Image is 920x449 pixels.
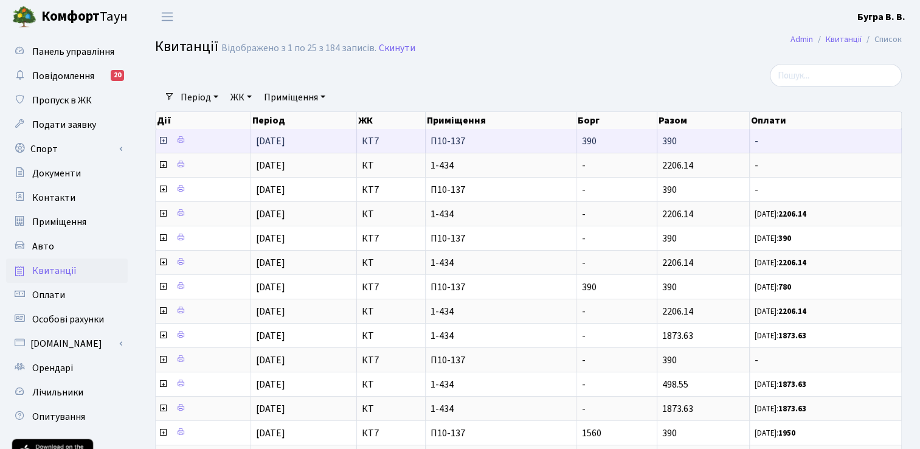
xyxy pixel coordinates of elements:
span: - [581,378,585,391]
span: 390 [662,280,677,294]
span: Приміщення [32,215,86,229]
span: 1-434 [431,258,571,268]
span: П10-137 [431,355,571,365]
small: [DATE]: [755,282,791,293]
nav: breadcrumb [772,27,920,52]
span: - [755,185,896,195]
b: 390 [778,233,791,244]
a: Лічильники [6,380,128,405]
span: [DATE] [256,402,285,416]
span: Документи [32,167,81,180]
span: 1-434 [431,161,571,170]
span: Лічильники [32,386,83,399]
b: 2206.14 [778,257,806,268]
span: 1-434 [431,380,571,389]
th: Оплати [750,112,902,129]
span: [DATE] [256,134,285,148]
small: [DATE]: [755,330,806,341]
button: Переключити навігацію [152,7,182,27]
span: 390 [581,134,596,148]
th: Приміщення [426,112,576,129]
span: - [755,136,896,146]
span: КТ [362,161,421,170]
b: 1950 [778,428,795,439]
a: Опитування [6,405,128,429]
a: Період [176,87,223,108]
small: [DATE]: [755,403,806,414]
span: 390 [581,280,596,294]
span: Особові рахунки [32,313,104,326]
span: 390 [662,183,677,197]
span: П10-137 [431,234,571,243]
span: КТ7 [362,428,421,438]
span: Подати заявку [32,118,96,131]
span: П10-137 [431,185,571,195]
span: 1-434 [431,331,571,341]
span: КТ [362,209,421,219]
b: 2206.14 [778,306,806,317]
span: [DATE] [256,426,285,440]
span: Таун [41,7,128,27]
span: КТ [362,380,421,389]
span: Оплати [32,288,65,302]
a: Приміщення [6,210,128,234]
span: 390 [662,426,677,440]
small: [DATE]: [755,209,806,220]
span: Опитування [32,410,85,423]
span: - [581,329,585,343]
a: Спорт [6,137,128,161]
th: Борг [576,112,657,129]
span: [DATE] [256,280,285,294]
span: Квитанції [32,264,77,277]
small: [DATE]: [755,257,806,268]
span: [DATE] [256,329,285,343]
span: Пропуск в ЖК [32,94,92,107]
li: Список [862,33,902,46]
span: КТ7 [362,282,421,292]
span: - [581,305,585,318]
a: Подати заявку [6,113,128,137]
small: [DATE]: [755,428,795,439]
a: Оплати [6,283,128,307]
a: Документи [6,161,128,186]
a: Особові рахунки [6,307,128,332]
a: Повідомлення20 [6,64,128,88]
th: Дії [156,112,251,129]
span: 2206.14 [662,159,693,172]
b: 1873.63 [778,330,806,341]
span: [DATE] [256,183,285,197]
span: [DATE] [256,353,285,367]
span: Контакти [32,191,75,204]
a: ЖК [226,87,257,108]
span: КТ [362,258,421,268]
a: Авто [6,234,128,259]
span: Авто [32,240,54,253]
a: Пропуск в ЖК [6,88,128,113]
div: Відображено з 1 по 25 з 184 записів. [221,43,376,54]
a: Приміщення [259,87,330,108]
span: П10-137 [431,136,571,146]
a: Скинути [379,43,415,54]
b: 1873.63 [778,403,806,414]
th: Період [251,112,357,129]
b: Комфорт [41,7,100,26]
span: - [755,355,896,365]
div: 20 [111,70,124,81]
span: П10-137 [431,282,571,292]
span: - [581,402,585,416]
span: [DATE] [256,159,285,172]
span: - [581,159,585,172]
span: КТ7 [362,136,421,146]
th: ЖК [357,112,426,129]
a: Бугра В. В. [857,10,905,24]
span: КТ7 [362,234,421,243]
span: [DATE] [256,256,285,270]
span: - [581,353,585,367]
a: Admin [790,33,813,46]
a: Контакти [6,186,128,210]
span: 390 [662,353,677,367]
span: КТ7 [362,185,421,195]
b: 1873.63 [778,379,806,390]
span: - [755,161,896,170]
